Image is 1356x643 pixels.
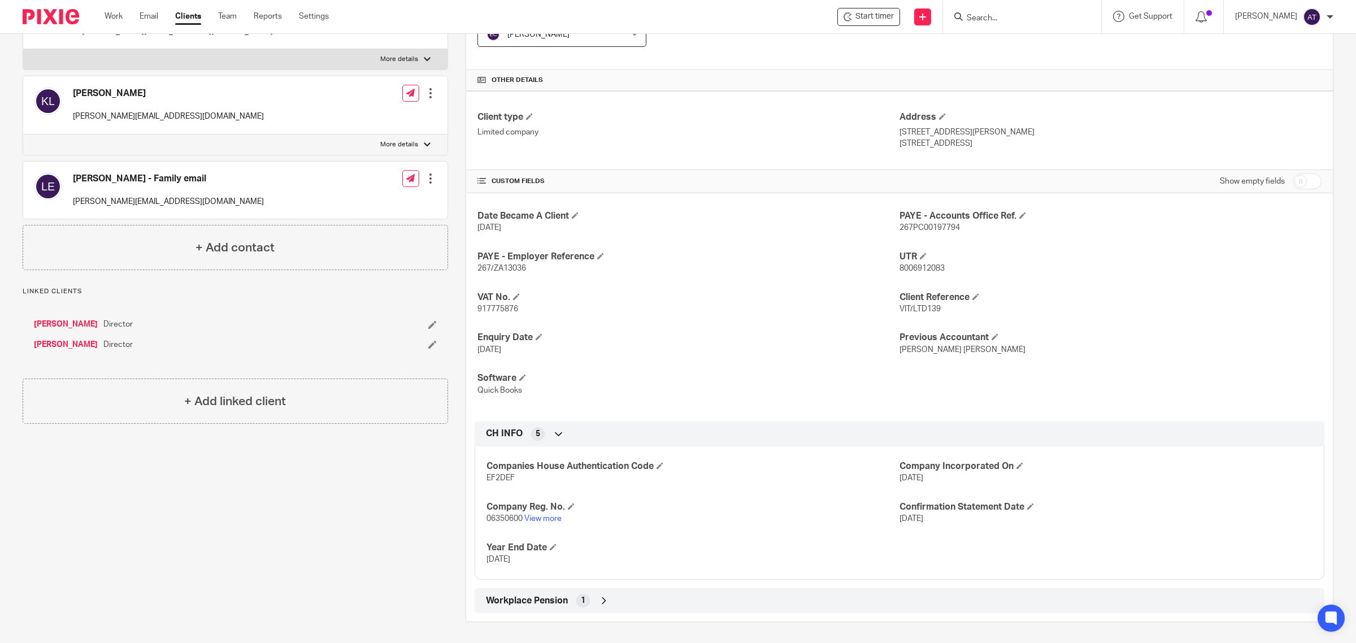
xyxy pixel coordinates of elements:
[34,339,98,350] a: [PERSON_NAME]
[34,88,62,115] img: svg%3E
[477,264,526,272] span: 267/ZA13036
[477,305,518,313] span: 917775876
[477,346,501,354] span: [DATE]
[899,305,941,313] span: VIT/LTD139
[899,111,1322,123] h4: Address
[966,14,1067,24] input: Search
[477,332,899,344] h4: Enquiry Date
[486,460,899,472] h4: Companies House Authentication Code
[73,88,264,99] h4: [PERSON_NAME]
[486,555,510,563] span: [DATE]
[380,140,418,149] p: More details
[477,210,899,222] h4: Date Became A Client
[477,224,501,232] span: [DATE]
[899,460,1312,472] h4: Company Incorporated On
[486,28,500,41] img: svg%3E
[899,474,923,482] span: [DATE]
[477,251,899,263] h4: PAYE - Employer Reference
[175,11,201,22] a: Clients
[23,9,79,24] img: Pixie
[899,127,1322,138] p: [STREET_ADDRESS][PERSON_NAME]
[477,292,899,303] h4: VAT No.
[1235,11,1297,22] p: [PERSON_NAME]
[486,542,899,554] h4: Year End Date
[218,11,237,22] a: Team
[477,111,899,123] h4: Client type
[34,319,98,330] a: [PERSON_NAME]
[1129,12,1172,20] span: Get Support
[486,515,523,523] span: 06350600
[103,319,133,330] span: Director
[899,501,1312,513] h4: Confirmation Statement Date
[899,251,1322,263] h4: UTR
[73,173,264,185] h4: [PERSON_NAME] - Family email
[477,177,899,186] h4: CUSTOM FIELDS
[492,76,543,85] span: Other details
[105,11,123,22] a: Work
[486,474,515,482] span: EF2DEF
[486,501,899,513] h4: Company Reg. No.
[536,428,540,440] span: 5
[855,11,894,23] span: Start timer
[486,428,523,440] span: CH INFO
[899,346,1025,354] span: [PERSON_NAME] [PERSON_NAME]
[254,11,282,22] a: Reports
[899,210,1322,222] h4: PAYE - Accounts Office Ref.
[507,31,570,38] span: [PERSON_NAME]
[899,292,1322,303] h4: Client Reference
[899,264,945,272] span: 8006912083
[1303,8,1321,26] img: svg%3E
[73,111,264,122] p: [PERSON_NAME][EMAIL_ADDRESS][DOMAIN_NAME]
[73,196,264,207] p: [PERSON_NAME][EMAIL_ADDRESS][DOMAIN_NAME]
[477,372,899,384] h4: Software
[899,515,923,523] span: [DATE]
[581,595,585,606] span: 1
[477,386,522,394] span: Quick Books
[299,11,329,22] a: Settings
[899,138,1322,149] p: [STREET_ADDRESS]
[1220,176,1285,187] label: Show empty fields
[380,55,418,64] p: More details
[837,8,900,26] div: Vital System Services Ltd
[477,127,899,138] p: Limited company
[140,11,158,22] a: Email
[184,393,286,410] h4: + Add linked client
[486,595,568,607] span: Workplace Pension
[899,224,960,232] span: 267PC00197794
[103,339,133,350] span: Director
[23,287,448,296] p: Linked clients
[195,239,275,257] h4: + Add contact
[34,173,62,200] img: svg%3E
[899,332,1322,344] h4: Previous Accountant
[524,515,562,523] a: View more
